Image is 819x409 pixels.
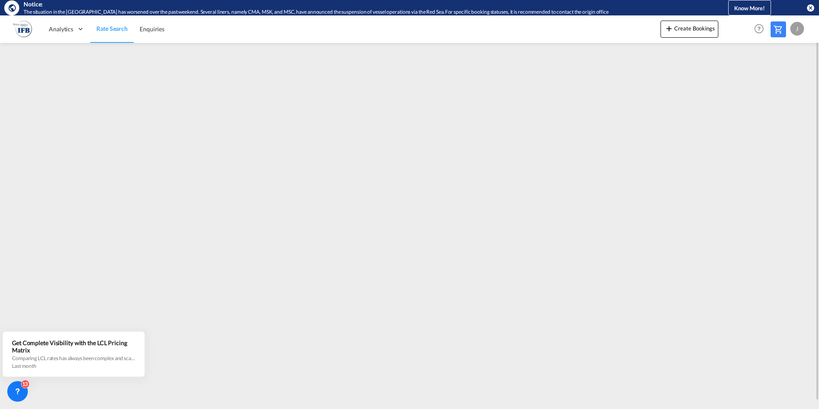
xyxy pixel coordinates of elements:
[8,3,16,12] md-icon: icon-earth
[90,15,134,43] a: Rate Search
[43,15,90,43] div: Analytics
[806,3,815,12] button: icon-close-circle
[13,19,32,39] img: b628ab10256c11eeb52753acbc15d091.png
[752,21,766,36] span: Help
[140,25,164,33] span: Enquiries
[790,22,804,36] div: J
[734,5,765,12] span: Know More!
[664,23,674,33] md-icon: icon-plus 400-fg
[134,15,170,43] a: Enquiries
[661,21,718,38] button: icon-plus 400-fgCreate Bookings
[752,21,771,37] div: Help
[96,25,128,32] span: Rate Search
[24,9,693,16] div: The situation in the Red Sea has worsened over the past weekend. Several liners, namely CMA, MSK,...
[49,25,73,33] span: Analytics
